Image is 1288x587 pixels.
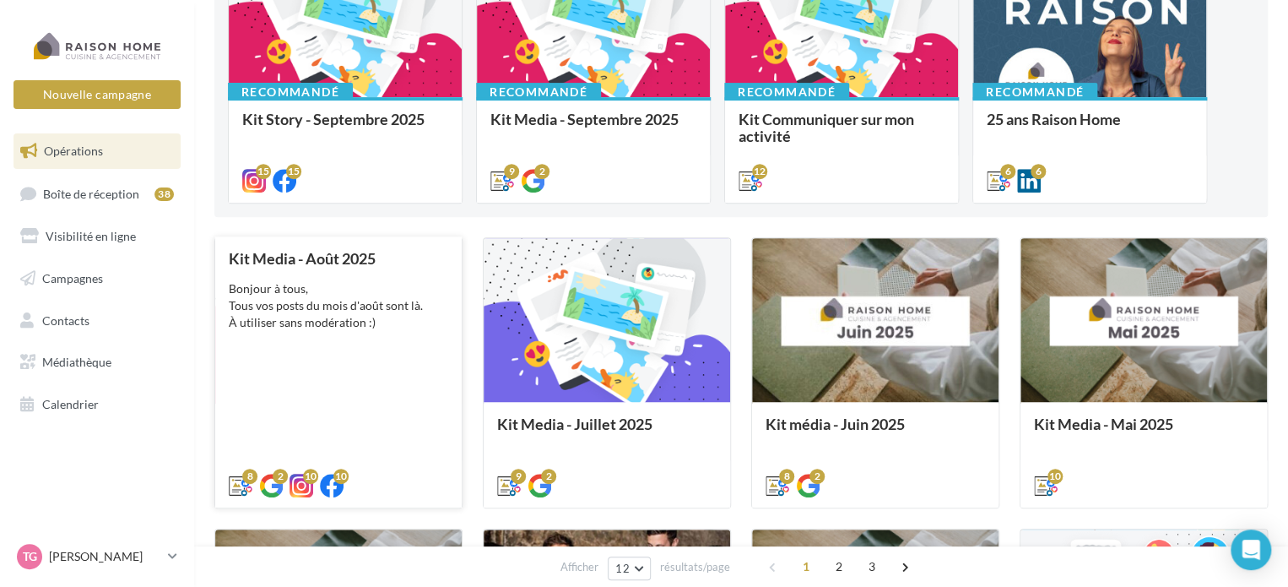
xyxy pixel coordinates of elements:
[42,355,111,369] span: Médiathèque
[42,397,99,411] span: Calendrier
[42,313,89,327] span: Contacts
[43,186,139,200] span: Boîte de réception
[49,548,161,565] p: [PERSON_NAME]
[10,261,184,296] a: Campagnes
[560,559,598,575] span: Afficher
[660,559,730,575] span: résultats/page
[793,553,820,580] span: 1
[490,110,679,128] span: Kit Media - Septembre 2025
[809,469,825,484] div: 2
[229,249,376,268] span: Kit Media - Août 2025
[242,110,425,128] span: Kit Story - Septembre 2025
[333,469,349,484] div: 10
[1031,164,1046,179] div: 6
[256,164,271,179] div: 15
[987,110,1121,128] span: 25 ans Raison Home
[511,469,526,484] div: 9
[825,553,852,580] span: 2
[541,469,556,484] div: 2
[286,164,301,179] div: 15
[273,469,288,484] div: 2
[476,83,601,101] div: Recommandé
[14,80,181,109] button: Nouvelle campagne
[972,83,1097,101] div: Recommandé
[229,280,448,331] div: Bonjour à tous, Tous vos posts du mois d'août sont là. À utiliser sans modération :)
[14,541,181,573] a: TG [PERSON_NAME]
[154,188,174,201] div: 38
[608,557,651,580] button: 12
[1000,164,1015,179] div: 6
[766,415,905,433] span: Kit média - Juin 2025
[10,176,184,212] a: Boîte de réception38
[497,415,652,433] span: Kit Media - Juillet 2025
[44,144,103,158] span: Opérations
[615,562,630,575] span: 12
[724,83,849,101] div: Recommandé
[779,469,794,484] div: 8
[10,133,184,169] a: Opérations
[10,219,184,254] a: Visibilité en ligne
[10,387,184,422] a: Calendrier
[1034,415,1173,433] span: Kit Media - Mai 2025
[10,303,184,339] a: Contacts
[10,345,184,380] a: Médiathèque
[752,164,767,179] div: 12
[504,164,519,179] div: 9
[42,271,103,285] span: Campagnes
[534,164,549,179] div: 2
[739,110,914,145] span: Kit Communiquer sur mon activité
[242,469,257,484] div: 8
[1047,469,1063,484] div: 10
[228,83,353,101] div: Recommandé
[46,229,136,243] span: Visibilité en ligne
[858,553,885,580] span: 3
[303,469,318,484] div: 10
[23,548,37,565] span: TG
[1231,530,1271,570] div: Open Intercom Messenger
